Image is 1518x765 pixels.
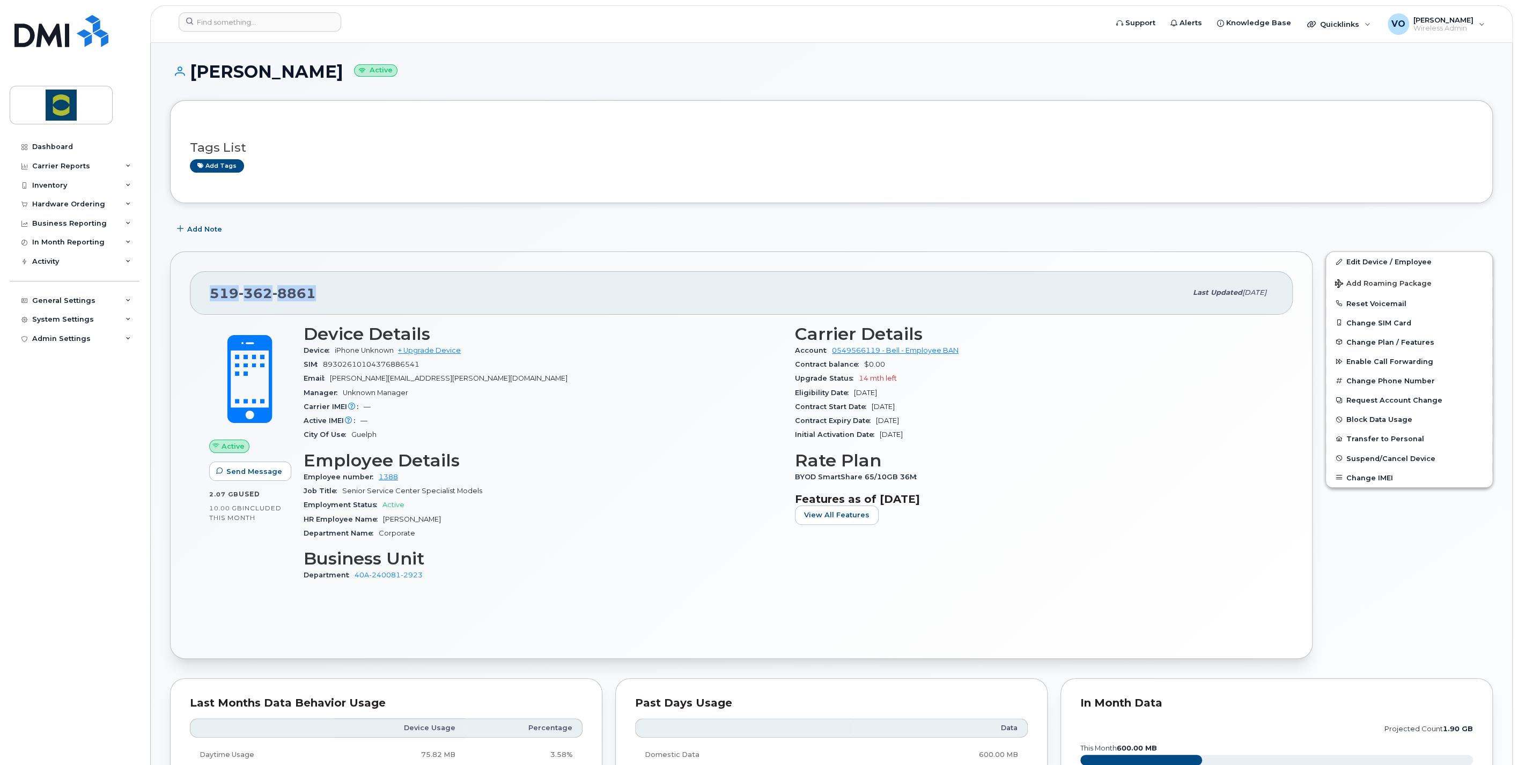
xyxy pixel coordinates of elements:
button: Send Message [209,462,291,481]
span: 8861 [272,285,316,301]
span: Department Name [304,529,379,537]
a: 1388 [379,473,398,481]
span: [PERSON_NAME] [383,515,441,523]
small: Active [354,64,397,77]
a: + Upgrade Device [398,346,461,354]
button: Transfer to Personal [1326,429,1492,448]
h3: Tags List [190,141,1473,154]
span: Employment Status [304,501,382,509]
th: Data [853,718,1028,738]
span: Unknown Manager [343,389,408,397]
span: Active [222,441,245,451]
span: Manager [304,389,343,397]
span: [DATE] [854,389,877,397]
span: 14 mth left [859,374,897,382]
button: Request Account Change [1326,390,1492,410]
span: [DATE] [880,430,903,439]
a: Edit Device / Employee [1326,252,1492,271]
th: Percentage [465,718,583,738]
a: 40A-240081-2923 [355,571,423,579]
a: 0549566119 - Bell - Employee BAN [832,346,959,354]
span: [DATE] [872,403,895,411]
span: 2.07 GB [209,491,239,498]
button: Enable Call Forwarding [1326,352,1492,371]
span: 89302610104376886541 [323,360,419,368]
text: projected count [1384,725,1473,733]
h3: Business Unit [304,549,782,568]
button: Change IMEI [1326,468,1492,487]
span: Change Plan / Features [1346,338,1434,346]
span: Department [304,571,355,579]
button: Add Note [170,219,231,239]
span: [PERSON_NAME][EMAIL_ADDRESS][PERSON_NAME][DOMAIN_NAME] [330,374,568,382]
span: iPhone Unknown [335,346,394,354]
span: Employee number [304,473,379,481]
span: Active IMEI [304,417,360,425]
button: Change SIM Card [1326,313,1492,332]
span: Contract Start Date [795,403,872,411]
a: Add tags [190,159,244,173]
span: — [360,417,367,425]
button: Suspend/Cancel Device [1326,449,1492,468]
span: Carrier IMEI [304,403,364,411]
span: Account [795,346,832,354]
h3: Device Details [304,324,782,344]
span: Corporate [379,529,415,537]
span: SIM [304,360,323,368]
text: this month [1080,744,1157,752]
span: $0.00 [864,360,885,368]
span: Upgrade Status [795,374,859,382]
span: 10.00 GB [209,504,242,512]
span: City Of Use [304,430,351,439]
span: Initial Activation Date [795,430,880,439]
span: Active [382,501,404,509]
tspan: 1.90 GB [1443,725,1473,733]
span: Contract Expiry Date [795,417,876,425]
h3: Employee Details [304,451,782,470]
span: 519 [210,285,316,301]
span: View All Features [804,510,869,520]
span: Guelph [351,430,377,439]
span: Suspend/Cancel Device [1346,454,1435,462]
span: Email [304,374,330,382]
h3: Features as of [DATE] [795,493,1273,506]
span: included this month [209,504,282,522]
span: Last updated [1193,288,1242,296]
span: Send Message [226,466,282,477]
button: Add Roaming Package [1326,272,1492,294]
h3: Carrier Details [795,324,1273,344]
span: HR Employee Name [304,515,383,523]
button: Change Phone Number [1326,371,1492,390]
span: 362 [239,285,272,301]
div: Past Days Usage [635,698,1028,709]
h3: Rate Plan [795,451,1273,470]
span: Enable Call Forwarding [1346,358,1433,366]
span: [DATE] [1242,288,1266,296]
span: — [364,403,371,411]
button: Change Plan / Features [1326,332,1492,352]
span: Eligibility Date [795,389,854,397]
button: Reset Voicemail [1326,294,1492,313]
span: Add Roaming Package [1335,279,1432,289]
span: Add Note [187,224,222,234]
button: View All Features [795,506,879,525]
span: used [239,490,260,498]
div: Last Months Data Behavior Usage [190,698,583,709]
span: Contract balance [795,360,864,368]
h1: [PERSON_NAME] [170,62,1493,81]
span: [DATE] [876,417,899,425]
div: In Month Data [1080,698,1473,709]
button: Block Data Usage [1326,410,1492,429]
span: Job Title [304,487,342,495]
tspan: 600.00 MB [1117,744,1157,752]
span: BYOD SmartShare 65/10GB 36M [795,473,922,481]
span: Senior Service Center Specialist Models [342,487,482,495]
th: Device Usage [334,718,465,738]
span: Device [304,346,335,354]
